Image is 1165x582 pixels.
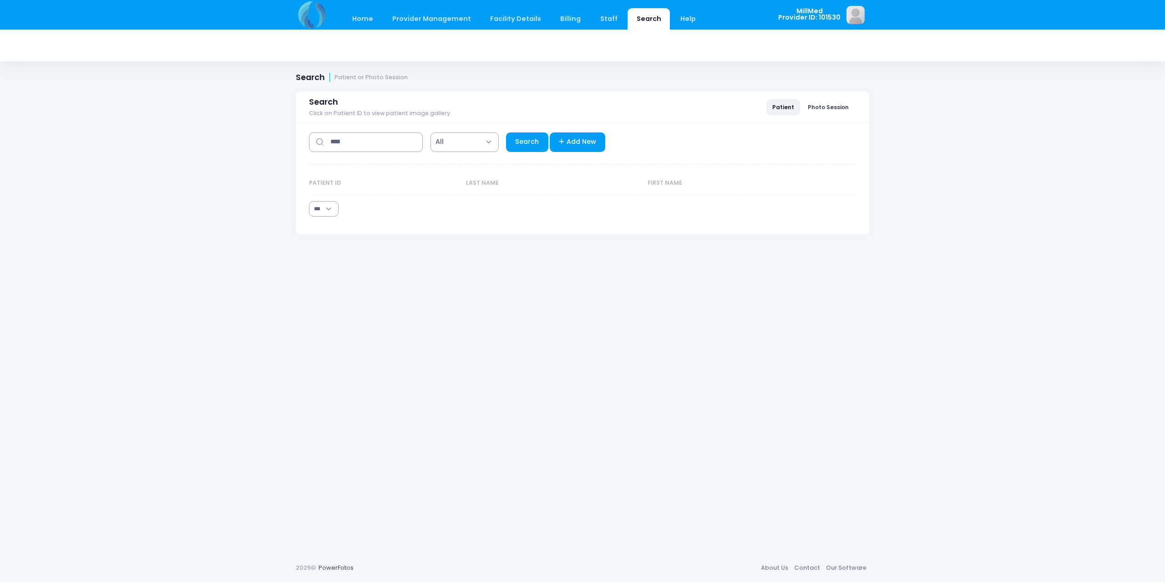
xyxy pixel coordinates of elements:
[309,97,338,107] span: Search
[823,560,869,576] a: Our Software
[296,563,316,572] span: 2025©
[643,172,833,195] th: First Name
[846,6,865,24] img: image
[758,560,791,576] a: About Us
[296,73,408,82] h1: Search
[672,8,705,30] a: Help
[334,74,408,81] small: Patient or Photo Session
[319,563,354,572] a: PowerFotos
[343,8,382,30] a: Home
[766,99,800,115] a: Patient
[309,172,461,195] th: Patient ID
[791,560,823,576] a: Contact
[436,137,444,147] span: All
[506,132,548,152] a: Search
[552,8,590,30] a: Billing
[591,8,626,30] a: Staff
[481,8,550,30] a: Facility Details
[778,8,841,21] span: MillMed Provider ID: 101530
[431,132,499,152] span: All
[628,8,670,30] a: Search
[309,110,450,117] span: Click on Patient ID to view patient image gallery
[550,132,606,152] a: Add New
[383,8,480,30] a: Provider Management
[802,99,855,115] a: Photo Session
[461,172,643,195] th: Last Name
